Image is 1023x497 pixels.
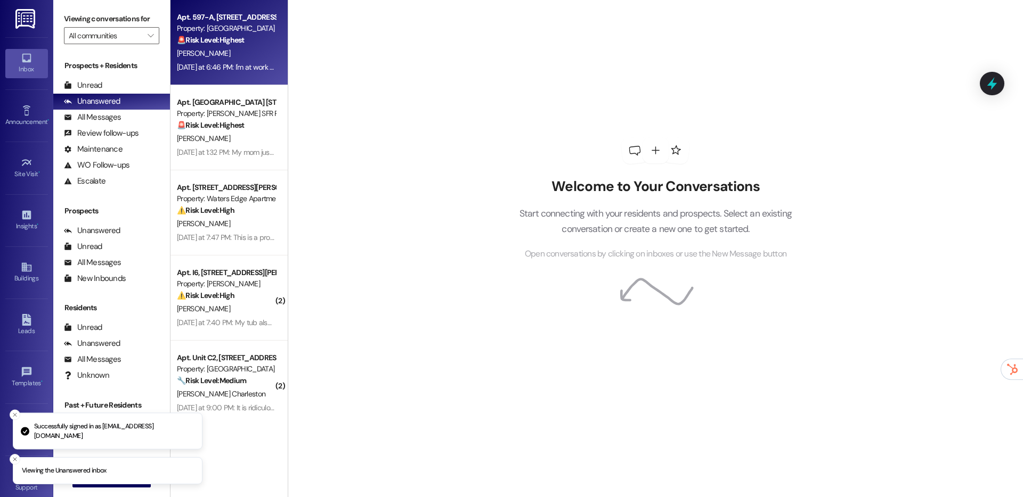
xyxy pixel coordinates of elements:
a: Leads [5,311,48,339]
div: Unanswered [64,338,120,349]
div: Past + Future Residents [53,400,170,411]
strong: 🔧 Risk Level: Medium [177,376,246,385]
a: Inbox [5,49,48,78]
span: [PERSON_NAME] [177,304,230,313]
a: Buildings [5,258,48,287]
div: All Messages [64,257,121,268]
a: Insights • [5,206,48,235]
div: Residents [53,302,170,313]
div: Unread [64,241,102,252]
div: Property: [GEOGRAPHIC_DATA] [177,363,275,375]
div: [DATE] at 6:46 PM: I'm at work so I guess they came and changed my dishwasher again... this is th... [177,62,625,72]
span: • [37,221,38,228]
div: Property: [GEOGRAPHIC_DATA] [177,23,275,34]
div: [DATE] at 1:32 PM: My mom just left her doctor appointment she have mold in her lungs and all im ... [177,147,495,157]
span: • [38,169,40,176]
div: Property: [PERSON_NAME] SFR Portfolio [177,108,275,119]
span: Open conversations by clicking on inboxes or use the New Message button [525,247,786,261]
p: Viewing the Unanswered inbox [22,466,107,476]
div: Unanswered [64,225,120,236]
div: Apt. [STREET_ADDRESS][PERSON_NAME] [177,182,275,193]
div: Review follow-ups [64,128,139,139]
div: Prospects + Residents [53,60,170,71]
a: Templates • [5,363,48,392]
div: Apt. Unit C2, [STREET_ADDRESS][PERSON_NAME] [177,352,275,363]
strong: 🚨 Risk Level: Highest [177,120,245,130]
div: All Messages [64,112,121,123]
strong: 🚨 Risk Level: Highest [177,35,245,45]
div: Escalate [64,176,105,187]
span: [PERSON_NAME] [177,48,230,58]
a: Account [5,415,48,444]
i:  [148,31,153,40]
div: Unread [64,80,102,91]
div: [DATE] at 9:00 PM: It is ridiculous [177,403,278,412]
label: Viewing conversations for [64,11,159,27]
div: Apt. [GEOGRAPHIC_DATA] [STREET_ADDRESS] [177,97,275,108]
span: • [47,117,49,124]
div: Unread [64,322,102,333]
div: Property: Waters Edge Apartments [177,193,275,204]
div: [DATE] at 7:47 PM: This is a problem right out the front of my doorway. It's hole leading to the ... [177,233,563,242]
input: All communities [69,27,142,44]
div: WO Follow-ups [64,160,129,171]
span: [PERSON_NAME] Charleston [177,389,265,399]
div: All Messages [64,354,121,365]
div: Unknown [64,370,109,381]
div: Property: [PERSON_NAME] [177,278,275,289]
button: Close toast [10,454,20,465]
div: Maintenance [64,144,123,155]
span: [PERSON_NAME] [177,219,230,228]
div: Unanswered [64,96,120,107]
div: Prospects [53,205,170,217]
div: New Inbounds [64,273,126,284]
strong: ⚠️ Risk Level: High [177,291,234,300]
p: Successfully signed in as [EMAIL_ADDRESS][DOMAIN_NAME] [34,422,193,441]
button: Close toast [10,410,20,420]
a: Support [5,467,48,496]
h2: Welcome to Your Conversations [503,178,808,195]
span: • [41,378,43,385]
p: Start connecting with your residents and prospects. Select an existing conversation or create a n... [503,206,808,236]
div: Apt. I6, [STREET_ADDRESS][PERSON_NAME] [177,267,275,278]
div: [DATE] at 7:40 PM: My tub also need to be fixed nd sprayed [177,318,361,327]
strong: ⚠️ Risk Level: High [177,205,234,215]
img: ResiDesk Logo [15,9,37,29]
a: Site Visit • [5,154,48,183]
div: Apt. 597-A, [STREET_ADDRESS] [177,12,275,23]
span: [PERSON_NAME] [177,134,230,143]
